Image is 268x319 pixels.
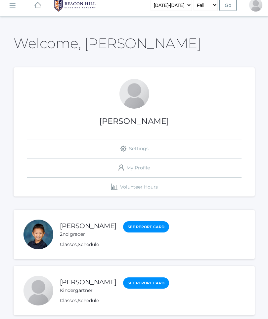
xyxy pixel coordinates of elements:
div: 2nd grader [60,231,116,238]
div: John Ip [23,220,53,249]
div: , [60,297,169,304]
a: Settings [27,139,242,158]
div: Lily Ip [119,79,149,109]
h2: Welcome, [PERSON_NAME] [14,36,201,51]
h1: [PERSON_NAME] [14,117,255,125]
a: Volunteer Hours [27,178,242,196]
a: Classes [60,241,77,247]
a: Schedule [78,241,99,247]
div: Kindergartner [60,287,116,294]
a: Classes [60,298,77,303]
a: [PERSON_NAME] [60,222,116,230]
a: See Report Card [123,221,169,233]
a: See Report Card [123,277,169,289]
a: [PERSON_NAME] [60,278,116,286]
div: Christopher Ip [23,276,53,305]
a: Schedule [78,298,99,303]
div: , [60,241,169,248]
a: My Profile [27,159,242,177]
